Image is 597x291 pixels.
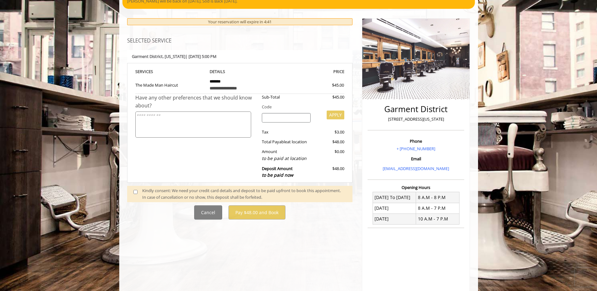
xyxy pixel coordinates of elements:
[369,157,463,161] h3: Email
[315,139,344,145] div: $48.00
[228,205,285,220] button: Pay $48.00 and Book
[315,165,344,179] div: $48.00
[257,148,315,162] div: Amount
[262,172,293,178] span: to be paid now
[315,94,344,100] div: $45.00
[369,116,463,123] p: [STREET_ADDRESS][US_STATE]
[416,192,459,203] td: 8 A.M - 8 P.M
[257,94,315,100] div: Sub-Total
[369,139,463,143] h3: Phone
[368,185,464,190] h3: Opening Hours
[327,111,344,119] button: APPLY
[262,155,311,162] div: to be paid at location
[369,105,463,114] h2: Garment District
[127,38,353,44] h3: SELECTED SERVICE
[151,69,153,74] span: S
[135,94,257,110] div: Have any other preferences that we should know about?
[373,192,416,203] td: [DATE] To [DATE]
[373,203,416,214] td: [DATE]
[132,54,217,59] b: Garment District | [DATE] 5:00 PM
[383,166,449,171] a: [EMAIL_ADDRESS][DOMAIN_NAME]
[135,68,205,75] th: SERVICE
[287,139,307,145] span: at location
[309,82,344,88] div: $45.00
[315,148,344,162] div: $0.00
[257,104,344,110] div: Code
[135,75,205,94] td: The Made Man Haircut
[416,214,459,224] td: 10 A.M - 7 P.M
[373,214,416,224] td: [DATE]
[416,203,459,214] td: 8 A.M - 7 P.M
[262,166,293,178] b: Deposit Amount
[205,68,275,75] th: DETAILS
[163,54,185,59] span: , [US_STATE]
[127,18,353,26] div: Your reservation will expire in 4:41
[397,146,435,151] a: + [PHONE_NUMBER]
[257,129,315,135] div: Tax
[315,129,344,135] div: $3.00
[257,139,315,145] div: Total Payable
[194,205,222,220] button: Cancel
[142,187,346,201] div: Kindly consent: We need your credit card details and deposit to be paid upfront to book this appo...
[275,68,345,75] th: PRICE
